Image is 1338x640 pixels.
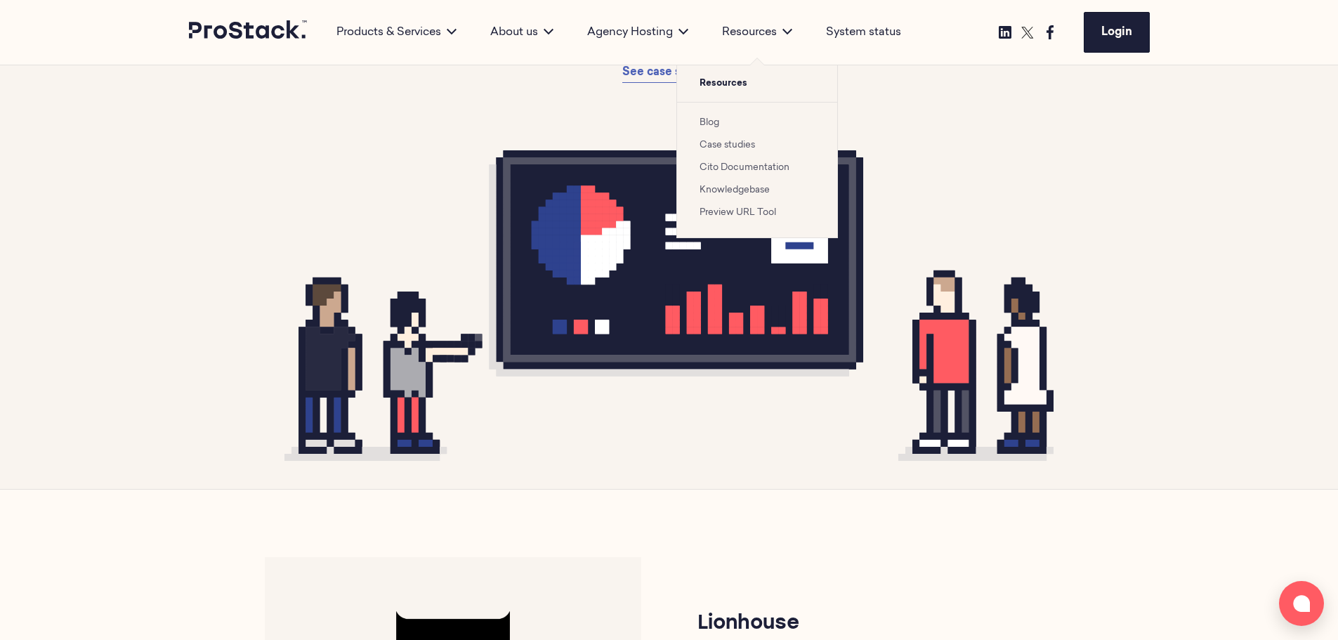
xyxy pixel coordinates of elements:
span: Login [1101,27,1132,38]
div: About us [473,24,570,41]
a: System status [826,24,901,41]
div: Agency Hosting [570,24,705,41]
a: See case studies [622,63,716,83]
a: Cito Documentation [700,163,789,172]
a: Knowledgebase [700,185,770,195]
h3: Lionhouse [697,610,1074,638]
a: Blog [700,118,719,127]
button: Open chat window [1279,581,1324,626]
a: Login [1084,12,1150,53]
a: Prostack logo [189,20,308,44]
div: Products & Services [320,24,473,41]
a: Case studies [700,141,755,150]
span: Resources [677,65,837,102]
div: Resources [705,24,809,41]
a: Preview URL Tool [700,208,776,217]
span: See case studies [622,67,716,78]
